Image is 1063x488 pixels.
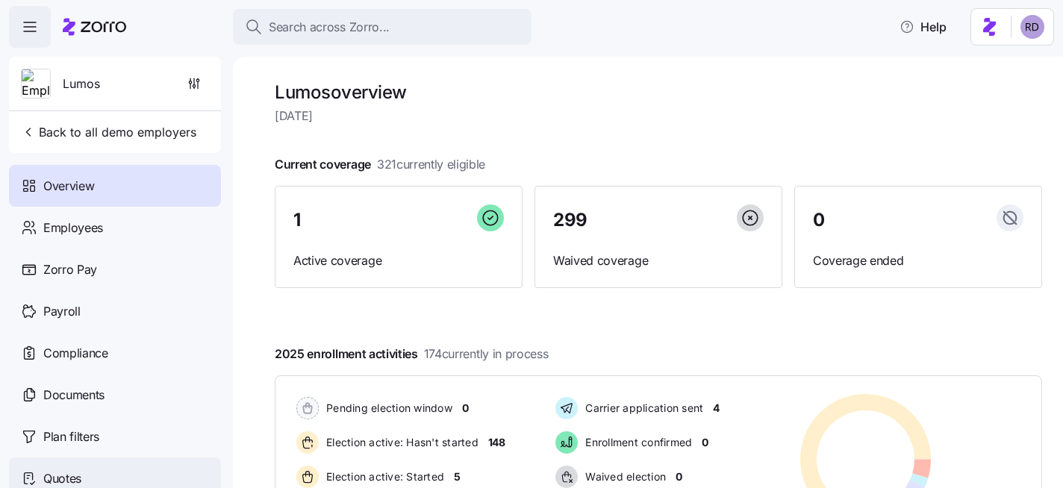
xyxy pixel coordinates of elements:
a: Documents [9,374,221,416]
a: Compliance [9,332,221,374]
span: Waived coverage [553,251,764,270]
span: Overview [43,177,94,195]
span: 2025 enrollment activities [275,345,548,363]
span: Documents [43,386,105,404]
span: [DATE] [275,107,1042,125]
span: 5 [454,469,461,484]
a: Zorro Pay [9,248,221,290]
img: 6d862e07fa9c5eedf81a4422c42283ac [1020,15,1044,39]
span: Help [900,18,947,36]
h1: Lumos overview [275,81,1042,104]
span: Compliance [43,344,108,363]
span: 1 [293,211,301,229]
span: Quotes [43,469,81,488]
span: Plan filters [43,428,99,446]
span: Enrollment confirmed [581,435,692,450]
span: Current coverage [275,155,485,174]
span: 0 [462,401,469,416]
span: 0 [702,435,708,450]
a: Plan filters [9,416,221,457]
span: 148 [488,435,505,450]
span: Carrier application sent [581,401,703,416]
a: Employees [9,207,221,248]
span: Pending election window [322,401,452,416]
span: Lumos [63,75,100,93]
span: Back to all demo employers [21,123,196,141]
img: Employer logo [22,69,50,99]
span: 0 [676,469,682,484]
span: Payroll [43,302,81,321]
button: Help [888,12,958,42]
span: Election active: Started [322,469,444,484]
span: Active coverage [293,251,504,270]
span: Search across Zorro... [269,18,390,37]
span: Election active: Hasn't started [322,435,478,450]
button: Back to all demo employers [15,117,202,147]
span: Employees [43,219,103,237]
span: 299 [553,211,587,229]
span: 4 [713,401,720,416]
span: Waived election [581,469,666,484]
span: 321 currently eligible [377,155,485,174]
span: 174 currently in process [424,345,549,363]
span: 0 [813,211,825,229]
span: Coverage ended [813,251,1023,270]
a: Payroll [9,290,221,332]
span: Zorro Pay [43,260,97,279]
a: Overview [9,165,221,207]
button: Search across Zorro... [233,9,531,45]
